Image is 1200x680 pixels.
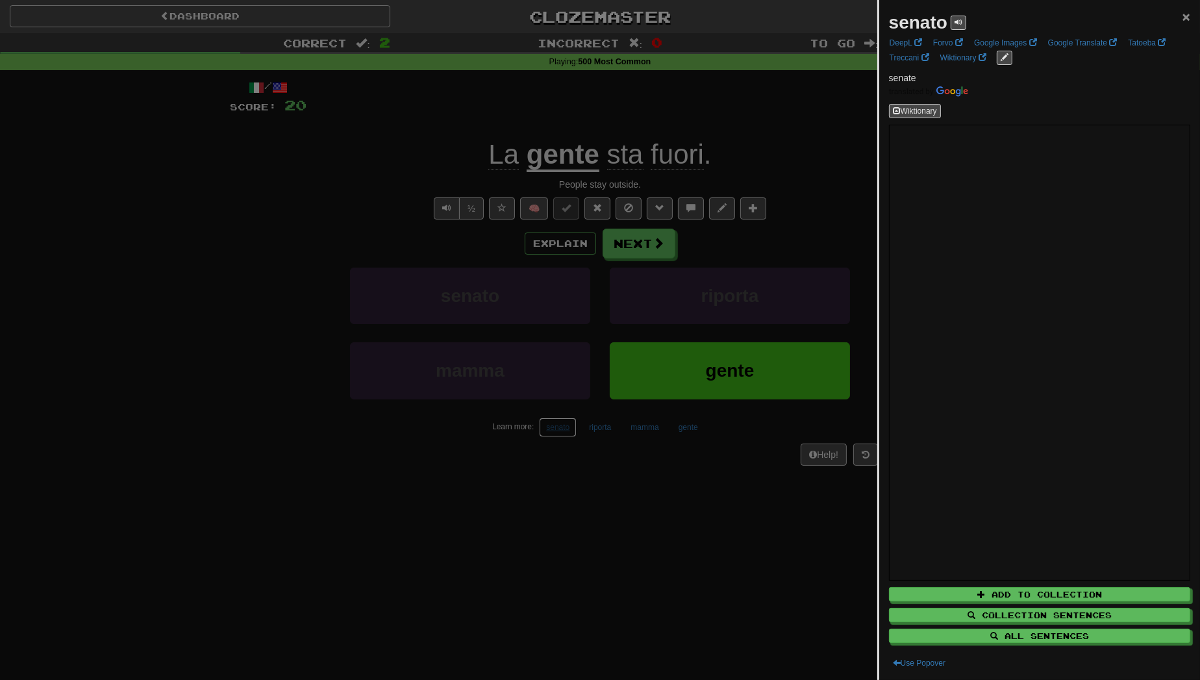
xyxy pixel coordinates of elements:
a: Google Translate [1044,36,1121,50]
strong: senato [889,12,947,32]
button: All Sentences [889,629,1190,643]
a: Google Images [970,36,1041,50]
a: Tatoeba [1125,36,1170,50]
button: Use Popover [889,656,949,670]
a: DeepL [886,36,926,50]
a: Forvo [929,36,967,50]
a: Treccani [886,51,933,65]
button: edit links [997,51,1012,65]
span: × [1182,9,1190,24]
button: Add to Collection [889,587,1190,601]
button: Close [1182,10,1190,23]
img: Color short [889,86,968,97]
span: senate [889,73,916,83]
button: Wiktionary [889,104,941,118]
a: Wiktionary [936,51,990,65]
button: Collection Sentences [889,608,1190,622]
